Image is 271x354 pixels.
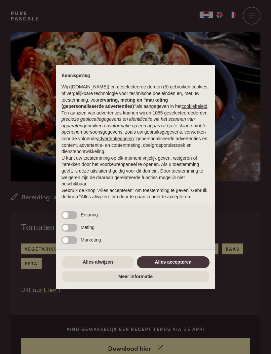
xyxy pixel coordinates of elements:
[61,97,168,109] strong: ervaring, meting en “marketing (gepersonaliseerde advertenties)”
[61,123,206,135] em: informatie op een apparaat op te slaan en/of te openen
[61,271,210,283] button: Meer informatie
[81,224,95,231] span: Meting
[81,212,98,218] span: Ervaring
[137,256,210,268] button: Alles accepteren
[61,116,195,128] em: precieze geolocatiegegevens en identificatie via het scannen van apparaten
[193,110,208,116] button: derden
[97,136,134,142] button: advertentiedoelen
[61,155,210,187] p: U kunt uw toestemming op elk moment vrijelijk geven, weigeren of intrekken door het voorkeurenpan...
[181,104,207,109] a: cookiebeleid
[61,84,210,110] p: Wij ([DOMAIN_NAME]) en geselecteerde derden (5) gebruiken cookies of vergelijkbare technologie vo...
[81,237,101,243] span: Marketing
[61,110,210,155] p: Ten aanzien van advertenties kunnen wij en 1055 geselecteerde gebruiken om en persoonsgegevens, z...
[61,73,210,79] h2: Kennisgeving
[61,187,210,200] p: Gebruik de knop “Alles accepteren” om toestemming te geven. Gebruik de knop “Alles afwijzen” om d...
[61,256,134,268] button: Alles afwijzen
